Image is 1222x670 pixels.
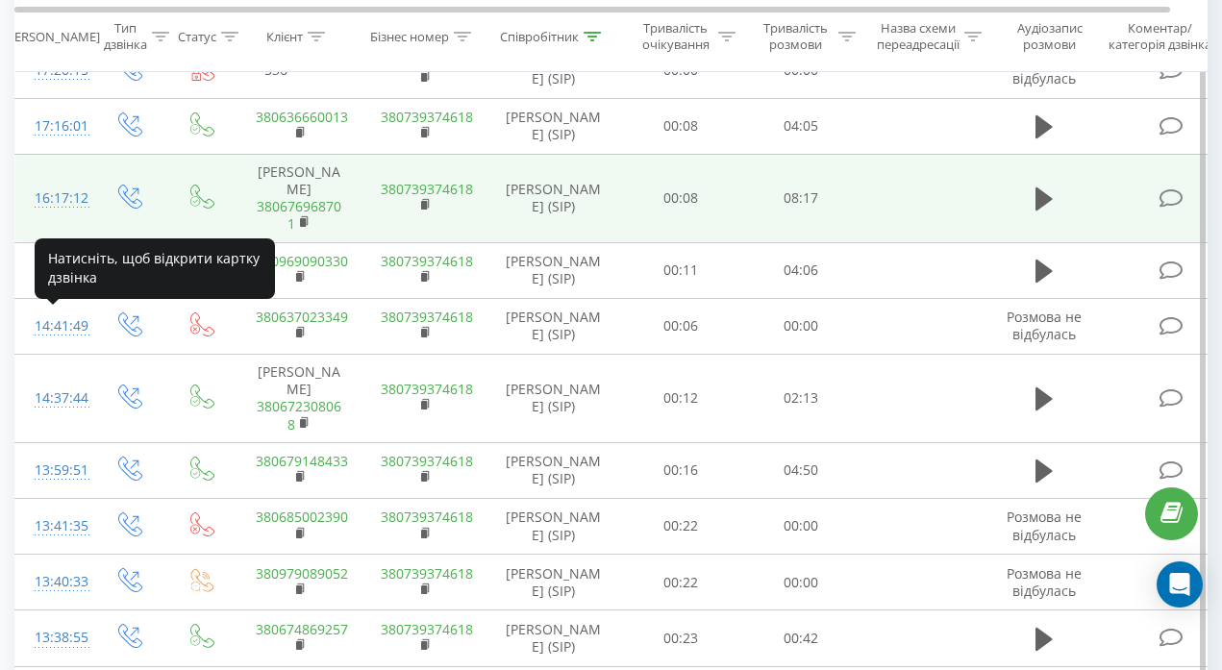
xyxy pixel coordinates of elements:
[621,498,741,554] td: 00:22
[104,20,147,53] div: Тип дзвінка
[381,508,473,526] a: 380739374618
[35,508,73,545] div: 13:41:35
[486,242,621,298] td: [PERSON_NAME] (SIP)
[621,98,741,154] td: 00:08
[381,252,473,270] a: 380739374618
[381,108,473,126] a: 380739374618
[621,242,741,298] td: 00:11
[486,355,621,443] td: [PERSON_NAME] (SIP)
[500,28,579,44] div: Співробітник
[621,355,741,443] td: 00:12
[256,508,348,526] a: 380685002390
[621,154,741,242] td: 00:08
[257,197,341,233] a: 380676968701
[486,555,621,610] td: [PERSON_NAME] (SIP)
[1104,20,1216,53] div: Коментар/категорія дзвінка
[486,298,621,354] td: [PERSON_NAME] (SIP)
[486,98,621,154] td: [PERSON_NAME] (SIP)
[741,98,861,154] td: 04:05
[266,28,303,44] div: Клієнт
[486,154,621,242] td: [PERSON_NAME] (SIP)
[621,298,741,354] td: 00:06
[741,610,861,666] td: 00:42
[35,180,73,217] div: 16:17:12
[35,619,73,657] div: 13:38:55
[381,452,473,470] a: 380739374618
[381,620,473,638] a: 380739374618
[486,498,621,554] td: [PERSON_NAME] (SIP)
[741,355,861,443] td: 02:13
[256,564,348,583] a: 380979089052
[381,564,473,583] a: 380739374618
[741,442,861,498] td: 04:50
[621,555,741,610] td: 00:22
[741,498,861,554] td: 00:00
[35,308,73,345] div: 14:41:49
[637,20,713,53] div: Тривалість очікування
[758,20,834,53] div: Тривалість розмови
[381,180,473,198] a: 380739374618
[1007,508,1082,543] span: Розмова не відбулась
[1003,20,1096,53] div: Аудіозапис розмови
[381,380,473,398] a: 380739374618
[178,28,216,44] div: Статус
[370,28,449,44] div: Бізнес номер
[741,298,861,354] td: 00:00
[256,452,348,470] a: 380679148433
[237,154,362,242] td: [PERSON_NAME]
[3,28,100,44] div: [PERSON_NAME]
[621,442,741,498] td: 00:16
[35,452,73,489] div: 13:59:51
[486,610,621,666] td: [PERSON_NAME] (SIP)
[35,238,275,299] div: Натисніть, щоб відкрити картку дзвінка
[877,20,960,53] div: Назва схеми переадресації
[256,308,348,326] a: 380637023349
[237,355,362,443] td: [PERSON_NAME]
[35,563,73,601] div: 13:40:33
[256,108,348,126] a: 380636660013
[486,442,621,498] td: [PERSON_NAME] (SIP)
[35,108,73,145] div: 17:16:01
[256,252,348,270] a: 380969090330
[1007,564,1082,600] span: Розмова не відбулась
[257,397,341,433] a: 380672308068
[621,610,741,666] td: 00:23
[256,620,348,638] a: 380674869257
[381,308,473,326] a: 380739374618
[741,242,861,298] td: 04:06
[1157,561,1203,608] div: Open Intercom Messenger
[741,555,861,610] td: 00:00
[35,380,73,417] div: 14:37:44
[1007,308,1082,343] span: Розмова не відбулась
[741,154,861,242] td: 08:17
